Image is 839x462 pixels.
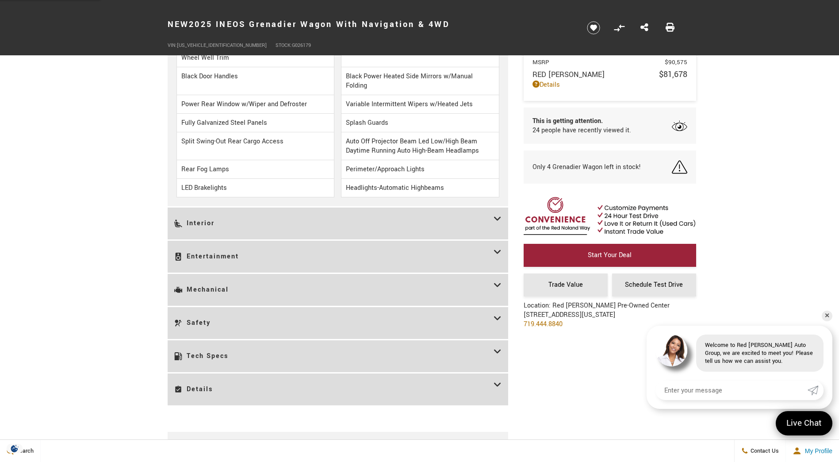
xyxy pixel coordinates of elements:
[176,132,335,160] li: Split Swing-Out Rear Cargo Access
[174,314,494,332] h3: Safety
[341,179,499,197] li: Headlights-Automatic Highbeams
[533,58,665,66] span: MSRP
[696,335,824,372] div: Welcome to Red [PERSON_NAME] Auto Group, we are excited to meet you! Please tell us how we can as...
[548,280,583,289] span: Trade Value
[176,67,335,95] li: Black Door Handles
[174,281,494,299] h3: Mechanical
[782,417,826,429] span: Live Chat
[341,95,499,114] li: Variable Intermittent Wipers w/Heated Jets
[776,411,832,435] a: Live Chat
[524,301,670,335] div: Location: Red [PERSON_NAME] Pre-Owned Center [STREET_ADDRESS][US_STATE]
[786,440,839,462] button: Open user profile menu
[4,444,25,453] section: Click to Open Cookie Consent Modal
[533,116,631,126] span: This is getting attention.
[655,335,687,366] img: Agent profile photo
[588,250,632,260] span: Start Your Deal
[341,160,499,179] li: Perimeter/Approach Lights
[533,69,687,80] a: Red [PERSON_NAME] $81,678
[524,320,563,329] a: 719.444.8840
[168,7,572,42] h1: 2025 INEOS Grenadier Wagon With Navigation & 4WD
[613,21,626,35] button: Compare Vehicle
[748,447,779,455] span: Contact Us
[341,67,499,95] li: Black Power Heated Side Mirrors w/Manual Folding
[665,58,687,66] span: $90,575
[4,444,25,453] img: Opt-Out Icon
[533,69,659,80] span: Red [PERSON_NAME]
[341,114,499,132] li: Splash Guards
[808,381,824,400] a: Submit
[168,42,177,49] span: VIN:
[524,273,608,296] a: Trade Value
[276,42,292,49] span: Stock:
[176,179,335,197] li: LED Brakelights
[168,19,189,30] strong: New
[174,347,494,366] h3: Tech Specs
[625,280,683,289] span: Schedule Test Drive
[176,114,335,132] li: Fully Galvanized Steel Panels
[174,214,494,233] h3: Interior
[533,126,631,135] span: 24 people have recently viewed it.
[177,42,267,49] span: [US_VEHICLE_IDENTIFICATION_NUMBER]
[292,42,311,49] span: G026179
[524,244,696,267] a: Start Your Deal
[174,380,494,399] h3: Details
[533,58,687,66] a: MSRP $90,575
[801,447,832,454] span: My Profile
[176,95,335,114] li: Power Rear Window w/Wiper and Defroster
[659,69,687,80] span: $81,678
[533,162,641,172] span: Only 4 Grenadier Wagon left in stock!
[612,273,696,296] a: Schedule Test Drive
[533,80,687,89] a: Details
[640,22,648,34] a: Share this New 2025 INEOS Grenadier Wagon With Navigation & 4WD
[666,22,674,34] a: Print this New 2025 INEOS Grenadier Wagon With Navigation & 4WD
[655,381,808,400] input: Enter your message
[341,132,499,160] li: Auto Off Projector Beam Led Low/High Beam Daytime Running Auto High-Beam Headlamps
[174,247,494,266] h3: Entertainment
[176,160,335,179] li: Rear Fog Lamps
[584,21,603,35] button: Save vehicle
